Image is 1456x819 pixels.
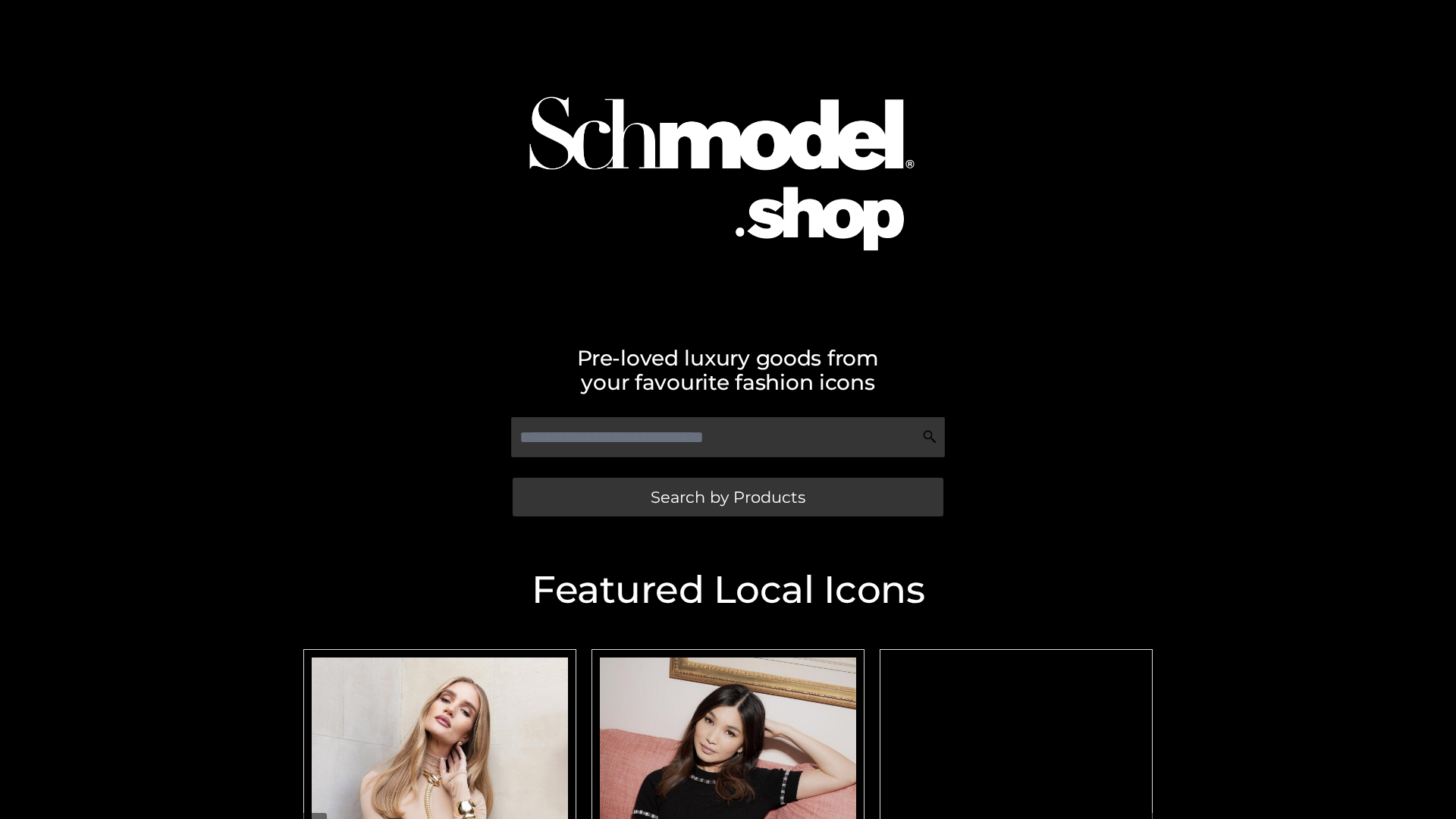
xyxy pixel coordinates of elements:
[296,346,1160,394] h2: Pre-loved luxury goods from your favourite fashion icons
[922,429,937,444] img: Search Icon
[296,571,1160,609] h2: Featured Local Icons​
[651,489,805,505] span: Search by Products
[513,478,943,516] a: Search by Products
